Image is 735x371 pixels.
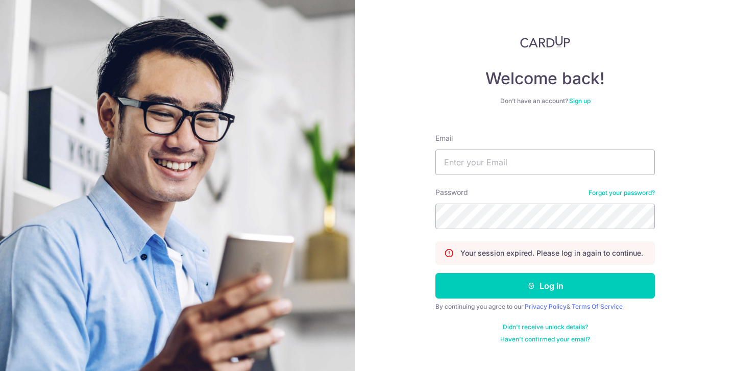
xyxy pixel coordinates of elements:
[435,68,655,89] h4: Welcome back!
[460,248,643,258] p: Your session expired. Please log in again to continue.
[569,97,591,105] a: Sign up
[435,273,655,299] button: Log in
[572,303,623,310] a: Terms Of Service
[435,303,655,311] div: By continuing you agree to our &
[520,36,570,48] img: CardUp Logo
[435,133,453,143] label: Email
[500,335,590,343] a: Haven't confirmed your email?
[589,189,655,197] a: Forgot your password?
[503,323,588,331] a: Didn't receive unlock details?
[525,303,567,310] a: Privacy Policy
[435,187,468,197] label: Password
[435,97,655,105] div: Don’t have an account?
[435,150,655,175] input: Enter your Email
